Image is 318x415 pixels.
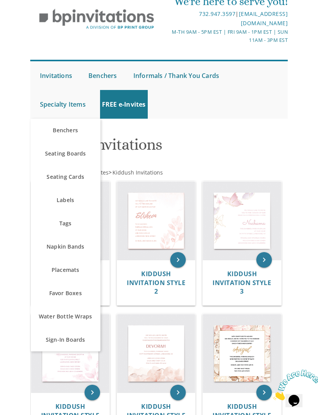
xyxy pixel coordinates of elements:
[127,270,185,296] a: Kiddush Invitation Style 2
[31,188,100,212] a: Labels
[170,385,186,400] a: keyboard_arrow_right
[31,212,100,235] a: Tags
[31,282,100,305] a: Favor Boxes
[3,3,51,34] img: Chat attention grabber
[203,314,281,393] img: Kiddush Invitation Style 6
[31,165,100,188] a: Seating Cards
[31,258,100,282] a: Placemats
[30,169,288,176] div: :
[159,9,288,28] div: |
[239,10,288,27] a: [EMAIL_ADDRESS][DOMAIN_NAME]
[109,169,163,176] span: >
[213,270,271,296] a: Kiddush Invitation Style 3
[86,61,119,90] a: Benchers
[32,136,286,159] h1: Kiddush Invitations
[31,142,100,165] a: Seating Boards
[31,235,100,258] a: Napkin Bands
[31,305,100,328] a: Water Bottle Wraps
[131,61,221,90] a: Informals / Thank You Cards
[38,90,88,119] a: Specialty Items
[203,182,281,260] img: Kiddush Invitation Style 3
[31,119,100,142] a: Benchers
[199,10,235,17] a: 732.947.3597
[159,28,288,45] div: M-Th 9am - 5pm EST | Fri 9am - 1pm EST | Sun 11am - 3pm EST
[30,3,163,35] img: BP Invitation Loft
[170,252,186,268] a: keyboard_arrow_right
[85,385,100,400] a: keyboard_arrow_right
[256,385,272,400] a: keyboard_arrow_right
[256,252,272,268] a: keyboard_arrow_right
[112,169,163,176] a: Kiddush Invitations
[38,61,74,90] a: Invitations
[117,182,195,260] img: Kiddush Invitation Style 2
[31,328,100,351] a: Sign-In Boards
[100,90,148,119] a: FREE e-Invites
[270,367,318,403] iframe: chat widget
[31,314,109,393] img: Kiddush Invitation Style 4
[117,314,195,393] img: Kiddush Invitation Style 5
